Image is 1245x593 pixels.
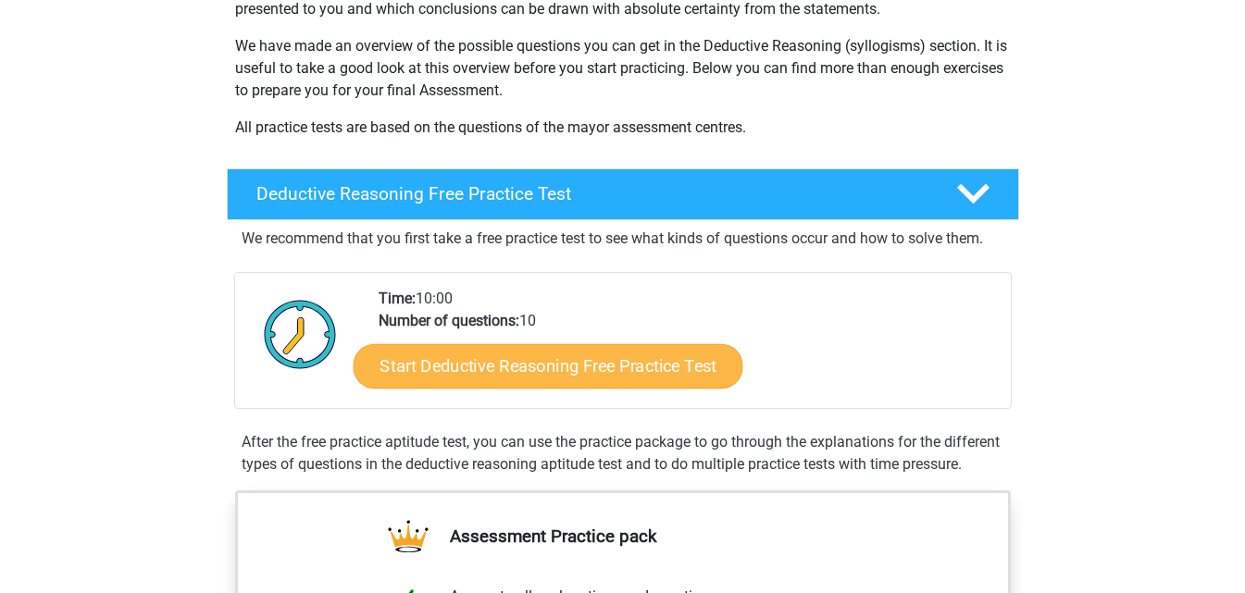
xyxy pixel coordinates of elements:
[365,288,1010,408] div: 10:00 10
[242,228,1004,250] p: We recommend that you first take a free practice test to see what kinds of questions occur and ho...
[219,168,1027,220] a: Deductive Reasoning Free Practice Test
[256,183,927,204] h4: Deductive Reasoning Free Practice Test
[235,117,1011,139] p: All practice tests are based on the questions of the mayor assessment centres.
[254,288,347,380] img: Clock
[353,343,742,388] a: Start Deductive Reasoning Free Practice Test
[234,431,1012,476] div: After the free practice aptitude test, you can use the practice package to go through the explana...
[379,290,416,307] b: Time:
[235,35,1011,102] p: We have made an overview of the possible questions you can get in the Deductive Reasoning (syllog...
[379,312,519,329] b: Number of questions:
